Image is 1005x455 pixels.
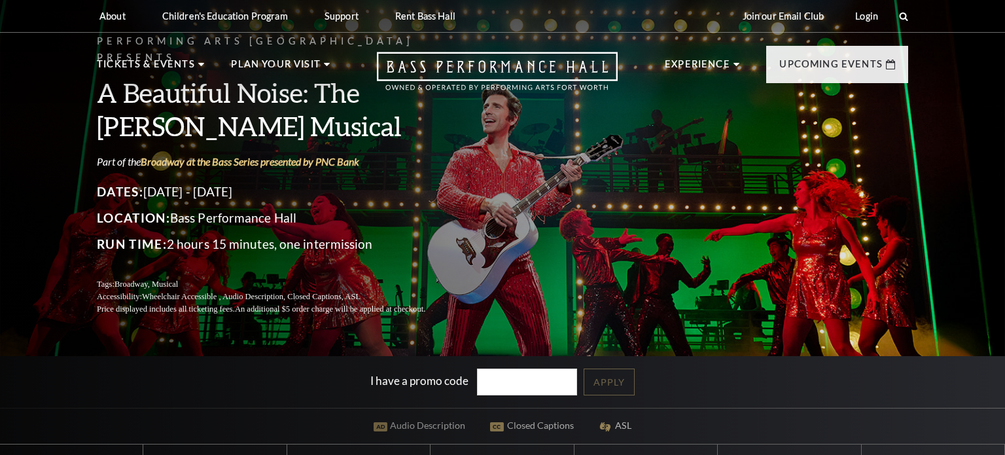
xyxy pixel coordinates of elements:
label: I have a promo code [370,374,468,388]
p: Plan Your Visit [231,56,321,80]
p: Tags: [97,278,457,291]
span: Dates: [97,184,143,199]
span: Run Time: [97,236,167,251]
p: About [99,10,126,22]
p: Part of the [97,155,457,169]
p: Upcoming Events [779,56,883,80]
p: Price displayed includes all ticketing fees. [97,303,457,316]
p: Tickets & Events [97,56,195,80]
p: Experience [665,56,730,80]
p: Support [325,10,359,22]
p: [DATE] - [DATE] [97,181,457,202]
p: Accessibility: [97,291,457,303]
p: Rent Bass Hall [395,10,455,22]
p: Children's Education Program [162,10,288,22]
span: Location: [97,210,170,225]
h3: A Beautiful Noise: The [PERSON_NAME] Musical [97,76,457,143]
span: An additional $5 order charge will be applied at checkout. [235,304,425,314]
p: Bass Performance Hall [97,208,457,228]
span: Wheelchair Accessible , Audio Description, Closed Captions, ASL [142,292,361,301]
p: 2 hours 15 minutes, one intermission [97,234,457,255]
span: Broadway, Musical [115,280,178,289]
a: Broadway at the Bass Series presented by PNC Bank [141,155,359,168]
